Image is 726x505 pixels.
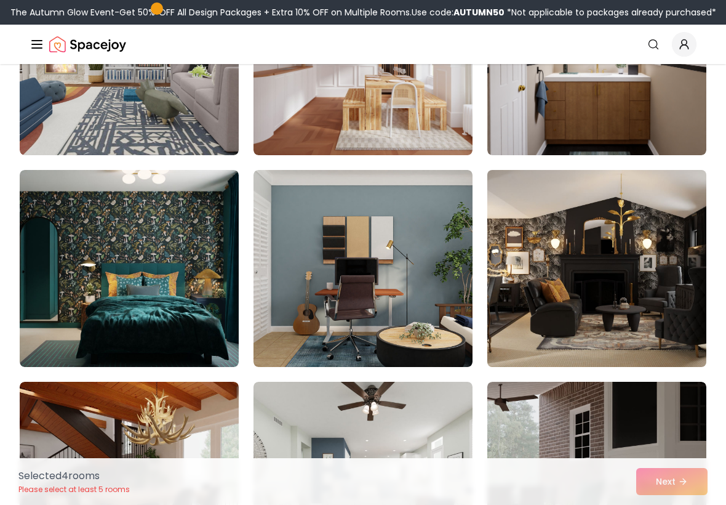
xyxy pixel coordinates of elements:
span: *Not applicable to packages already purchased* [505,6,716,18]
img: Room room-35 [253,170,473,367]
div: The Autumn Glow Event-Get 50% OFF All Design Packages + Extra 10% OFF on Multiple Rooms. [10,6,716,18]
img: Room room-34 [20,170,239,367]
p: Please select at least 5 rooms [18,485,130,495]
img: Spacejoy Logo [49,32,126,57]
span: Use code: [412,6,505,18]
a: Spacejoy [49,32,126,57]
nav: Global [30,25,696,64]
b: AUTUMN50 [453,6,505,18]
img: Room room-36 [482,165,712,372]
p: Selected 4 room s [18,469,130,483]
